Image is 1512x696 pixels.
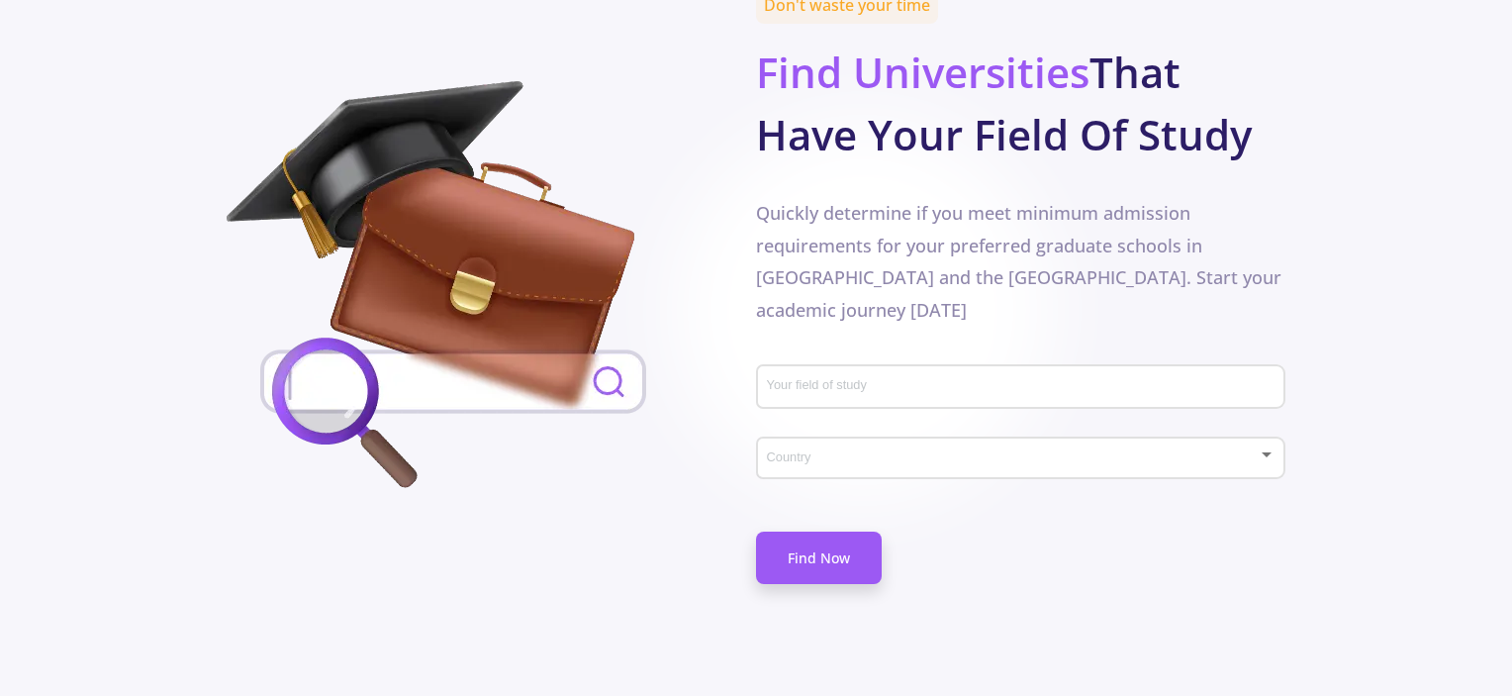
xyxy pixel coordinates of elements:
[756,44,1252,162] b: That Have Your Field Of Study
[756,532,882,584] a: Find Now
[756,201,1281,321] span: Quickly determine if you meet minimum admission requirements for your preferred graduate schools ...
[756,44,1089,100] span: Find Universities
[227,81,681,497] img: field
